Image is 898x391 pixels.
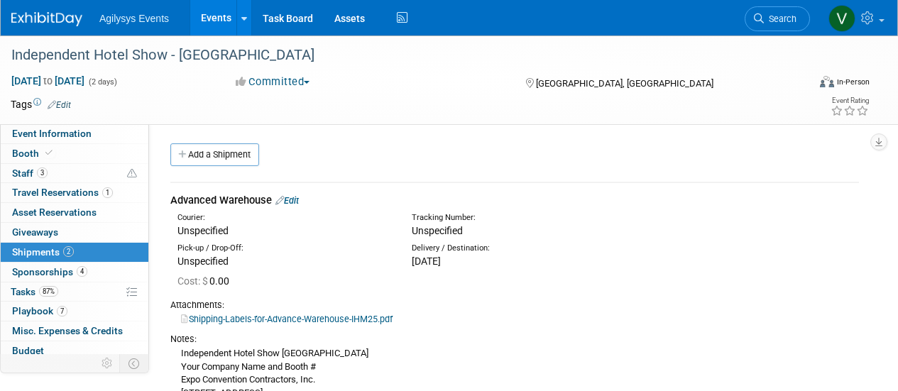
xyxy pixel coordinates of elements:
[412,254,625,268] div: [DATE]
[63,246,74,257] span: 2
[170,193,859,208] div: Advanced Warehouse
[1,164,148,183] a: Staff3
[836,77,870,87] div: In-Person
[77,266,87,277] span: 4
[6,43,796,68] div: Independent Hotel Show - [GEOGRAPHIC_DATA]
[412,243,625,254] div: Delivery / Destination:
[12,226,58,238] span: Giveaways
[1,223,148,242] a: Giveaways
[828,5,855,32] img: Vaitiare Munoz
[11,12,82,26] img: ExhibitDay
[764,13,796,24] span: Search
[177,275,235,287] span: 0.00
[1,263,148,282] a: Sponsorships4
[48,100,71,110] a: Edit
[1,282,148,302] a: Tasks87%
[820,76,834,87] img: Format-Inperson.png
[12,206,97,218] span: Asset Reservations
[12,128,92,139] span: Event Information
[12,325,123,336] span: Misc. Expenses & Credits
[1,183,148,202] a: Travel Reservations1
[1,203,148,222] a: Asset Reservations
[12,148,55,159] span: Booth
[37,167,48,178] span: 3
[41,75,55,87] span: to
[127,167,137,180] span: Potential Scheduling Conflict -- at least one attendee is tagged in another overlapping event.
[99,13,169,24] span: Agilysys Events
[170,299,859,312] div: Attachments:
[412,212,684,224] div: Tracking Number:
[12,266,87,277] span: Sponsorships
[11,286,58,297] span: Tasks
[1,243,148,262] a: Shipments2
[412,225,463,236] span: Unspecified
[177,275,209,287] span: Cost: $
[1,302,148,321] a: Playbook7
[1,341,148,360] a: Budget
[745,6,810,31] a: Search
[1,144,148,163] a: Booth
[170,333,859,346] div: Notes:
[177,212,390,224] div: Courier:
[831,97,869,104] div: Event Rating
[1,124,148,143] a: Event Information
[39,286,58,297] span: 87%
[45,149,53,157] i: Booth reservation complete
[12,167,48,179] span: Staff
[12,305,67,316] span: Playbook
[275,195,299,206] a: Edit
[102,187,113,198] span: 1
[12,246,74,258] span: Shipments
[744,74,870,95] div: Event Format
[181,314,393,324] a: Shipping-Labels-for-Advance-Warehouse-IHM25.pdf
[120,354,149,373] td: Toggle Event Tabs
[536,78,713,89] span: [GEOGRAPHIC_DATA], [GEOGRAPHIC_DATA]
[231,75,315,89] button: Committed
[95,354,120,373] td: Personalize Event Tab Strip
[12,187,113,198] span: Travel Reservations
[87,77,117,87] span: (2 days)
[177,243,390,254] div: Pick-up / Drop-Off:
[177,255,229,267] span: Unspecified
[177,224,390,238] div: Unspecified
[11,75,85,87] span: [DATE] [DATE]
[1,321,148,341] a: Misc. Expenses & Credits
[12,345,44,356] span: Budget
[170,143,259,166] a: Add a Shipment
[11,97,71,111] td: Tags
[57,306,67,316] span: 7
